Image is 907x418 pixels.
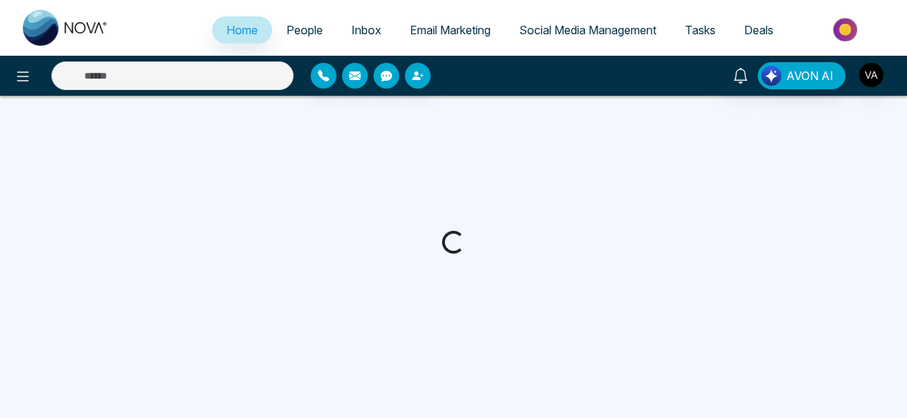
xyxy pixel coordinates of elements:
a: People [272,16,337,44]
img: Lead Flow [761,66,781,86]
span: AVON AI [786,67,833,84]
span: People [286,23,323,37]
span: Social Media Management [519,23,656,37]
a: Email Marketing [396,16,505,44]
span: Tasks [685,23,716,37]
button: AVON AI [758,62,846,89]
span: Inbox [351,23,381,37]
a: Social Media Management [505,16,671,44]
img: User Avatar [859,63,883,87]
span: Email Marketing [410,23,491,37]
span: Deals [744,23,773,37]
a: Inbox [337,16,396,44]
img: Nova CRM Logo [23,10,109,46]
img: Market-place.gif [795,14,898,46]
a: Tasks [671,16,730,44]
a: Home [212,16,272,44]
span: Home [226,23,258,37]
a: Deals [730,16,788,44]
